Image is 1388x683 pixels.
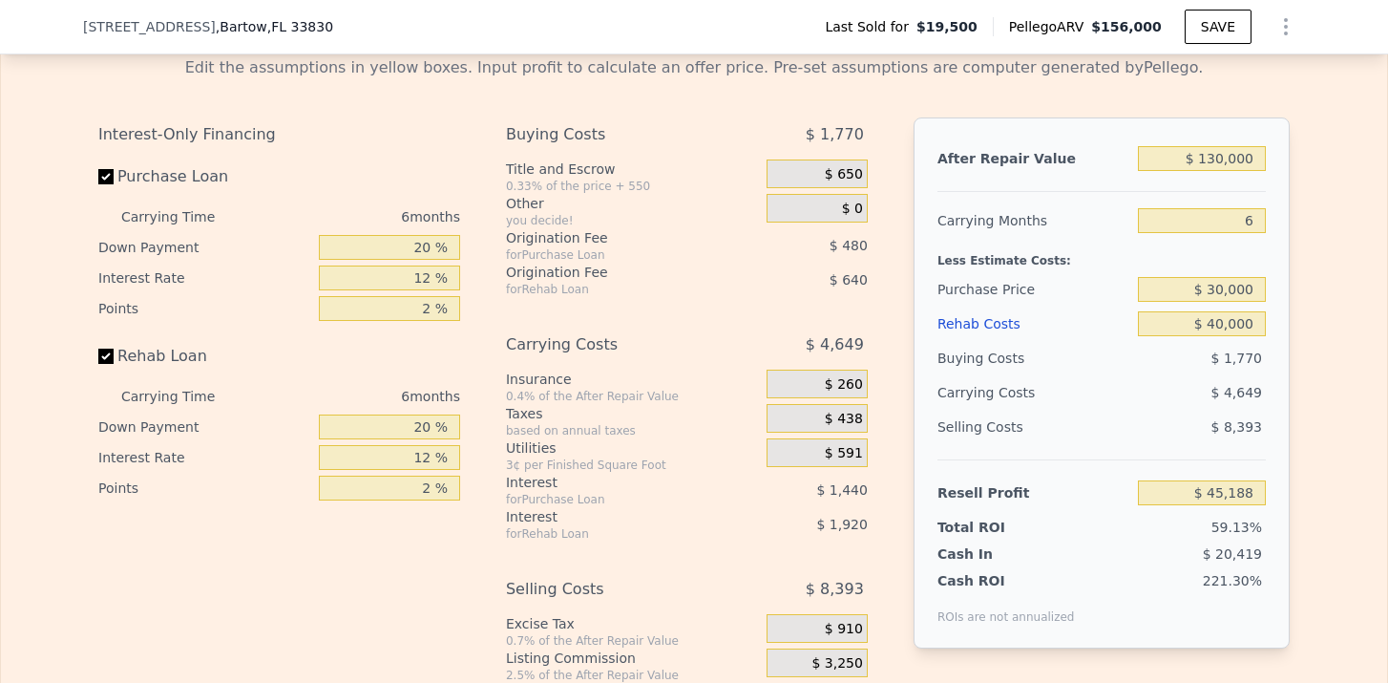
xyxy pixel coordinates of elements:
[98,117,460,152] div: Interest-Only Financing
[830,272,868,288] span: $ 640
[98,160,311,194] label: Purchase Loan
[98,232,311,263] div: Down Payment
[121,381,245,412] div: Carrying Time
[98,349,114,364] input: Rehab Loan
[83,17,216,36] span: [STREET_ADDRESS]
[916,17,978,36] span: $19,500
[506,438,759,458] div: Utilities
[937,307,1130,341] div: Rehab Costs
[816,517,867,532] span: $ 1,920
[253,381,460,412] div: 6 months
[937,375,1057,410] div: Carrying Costs
[937,518,1057,537] div: Total ROI
[506,194,759,213] div: Other
[253,202,460,232] div: 6 months
[506,649,759,668] div: Listing Commission
[825,376,863,394] span: $ 260
[506,404,759,423] div: Taxes
[825,621,863,638] span: $ 910
[506,328,719,362] div: Carrying Costs
[506,473,719,492] div: Interest
[121,202,245,232] div: Carrying Time
[98,56,1290,79] div: Edit the assumptions in yellow boxes. Input profit to calculate an offer price. Pre-set assumptio...
[506,389,759,404] div: 0.4% of the After Repair Value
[937,571,1075,590] div: Cash ROI
[506,160,759,179] div: Title and Escrow
[506,458,759,473] div: 3¢ per Finished Square Foot
[1185,10,1251,44] button: SAVE
[1211,385,1262,400] span: $ 4,649
[506,633,759,649] div: 0.7% of the After Repair Value
[216,17,333,36] span: , Bartow
[825,411,863,428] span: $ 438
[506,423,759,438] div: based on annual taxes
[937,544,1057,564] div: Cash In
[506,526,719,542] div: for Rehab Loan
[937,410,1130,444] div: Selling Costs
[830,238,868,253] span: $ 480
[811,655,862,672] span: $ 3,250
[98,442,311,473] div: Interest Rate
[506,228,719,247] div: Origination Fee
[506,263,719,282] div: Origination Fee
[937,341,1130,375] div: Buying Costs
[506,668,759,683] div: 2.5% of the After Repair Value
[267,19,333,34] span: , FL 33830
[825,17,916,36] span: Last Sold for
[937,203,1130,238] div: Carrying Months
[98,169,114,184] input: Purchase Loan
[506,179,759,194] div: 0.33% of the price + 550
[1211,351,1262,366] span: $ 1,770
[506,213,759,228] div: you decide!
[98,339,311,374] label: Rehab Loan
[806,328,864,362] span: $ 4,649
[506,507,719,526] div: Interest
[1211,419,1262,435] span: $ 8,393
[937,590,1075,625] div: ROIs are not annualized
[1203,573,1262,588] span: 221.30%
[98,412,311,442] div: Down Payment
[816,482,867,498] span: $ 1,440
[1203,546,1262,562] span: $ 20,419
[98,293,311,324] div: Points
[1009,17,1092,36] span: Pellego ARV
[825,445,863,462] span: $ 591
[506,247,719,263] div: for Purchase Loan
[825,166,863,183] span: $ 650
[937,238,1266,272] div: Less Estimate Costs:
[506,614,759,633] div: Excise Tax
[506,492,719,507] div: for Purchase Loan
[842,201,863,218] span: $ 0
[506,370,759,389] div: Insurance
[937,272,1130,307] div: Purchase Price
[98,473,311,503] div: Points
[506,282,719,297] div: for Rehab Loan
[1091,19,1162,34] span: $156,000
[806,117,864,152] span: $ 1,770
[506,117,719,152] div: Buying Costs
[98,263,311,293] div: Interest Rate
[1211,520,1262,535] span: 59.13%
[937,141,1130,176] div: After Repair Value
[506,572,719,607] div: Selling Costs
[806,572,864,607] span: $ 8,393
[937,476,1130,510] div: Resell Profit
[1267,8,1305,46] button: Show Options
